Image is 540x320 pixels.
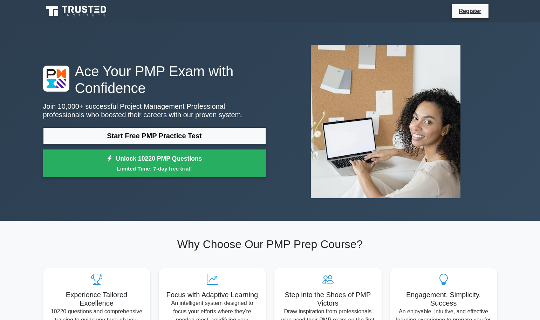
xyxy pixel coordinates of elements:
[396,291,492,307] h5: Engagement, Simplicity, Success
[43,149,266,178] a: Unlock 10220 PMP QuestionsLimited Time: 7-day free trial!
[43,127,266,144] a: Start Free PMP Practice Test
[43,102,266,119] p: Join 10,000+ successful Project Management Professional professionals who boosted their careers w...
[43,63,266,96] h1: Ace Your PMP Exam with Confidence
[43,238,497,251] h2: Why Choose Our PMP Prep Course?
[52,165,257,173] small: Limited Time: 7-day free trial!
[280,291,376,307] h5: Step into the Shoes of PMP Victors
[454,7,485,15] a: Register
[164,291,260,299] h5: Focus with Adaptive Learning
[49,291,145,307] h5: Experience Tailored Excellence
